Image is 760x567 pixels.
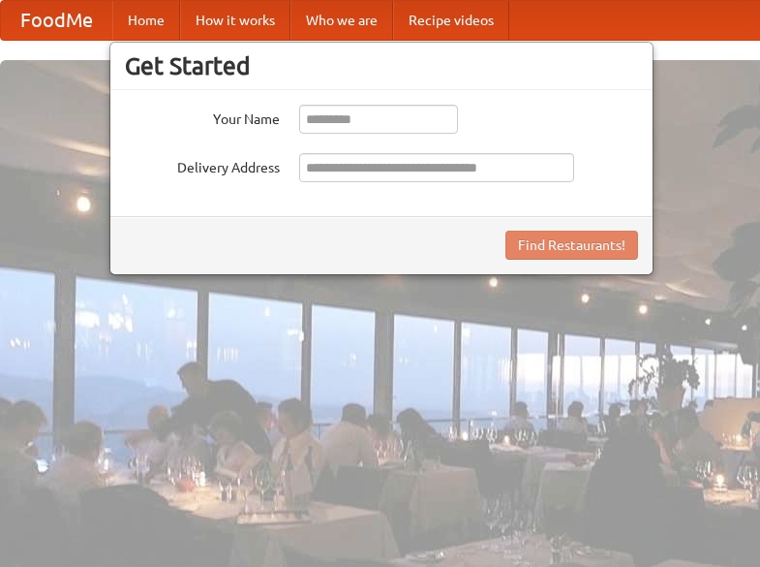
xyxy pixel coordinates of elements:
[290,1,393,40] a: Who we are
[393,1,509,40] a: Recipe videos
[112,1,180,40] a: Home
[125,105,280,129] label: Your Name
[1,1,112,40] a: FoodMe
[505,231,638,260] button: Find Restaurants!
[180,1,290,40] a: How it works
[125,51,638,80] h3: Get Started
[125,153,280,177] label: Delivery Address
